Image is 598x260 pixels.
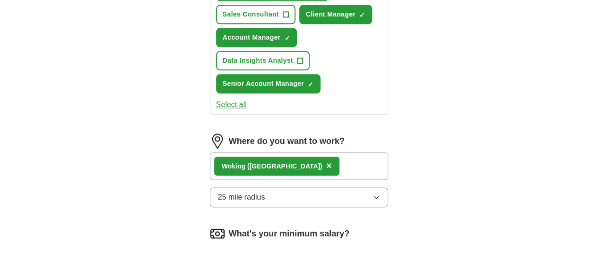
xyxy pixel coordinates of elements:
label: What's your minimum salary? [229,227,349,240]
button: Data Insights Analyst [216,51,310,70]
span: ✓ [284,34,290,42]
button: 25 mile radius [210,187,389,207]
span: × [326,160,332,171]
span: Sales Consultant [223,9,279,19]
span: Senior Account Manager [223,79,304,89]
button: Account Manager✓ [216,28,297,47]
span: Account Manager [223,33,281,42]
img: salary.png [210,226,225,241]
button: Select all [216,99,247,110]
span: ✓ [359,11,365,19]
span: 25 mile radius [218,192,265,203]
button: Sales Consultant [216,5,295,24]
span: Client Manager [306,9,355,19]
img: location.png [210,134,225,149]
span: Data Insights Analyst [223,56,293,66]
button: × [326,159,332,173]
span: ([GEOGRAPHIC_DATA]) [247,162,322,170]
button: Client Manager✓ [299,5,372,24]
span: ✓ [308,81,313,88]
strong: Woking [222,162,245,170]
label: Where do you want to work? [229,135,345,148]
button: Senior Account Manager✓ [216,74,321,93]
